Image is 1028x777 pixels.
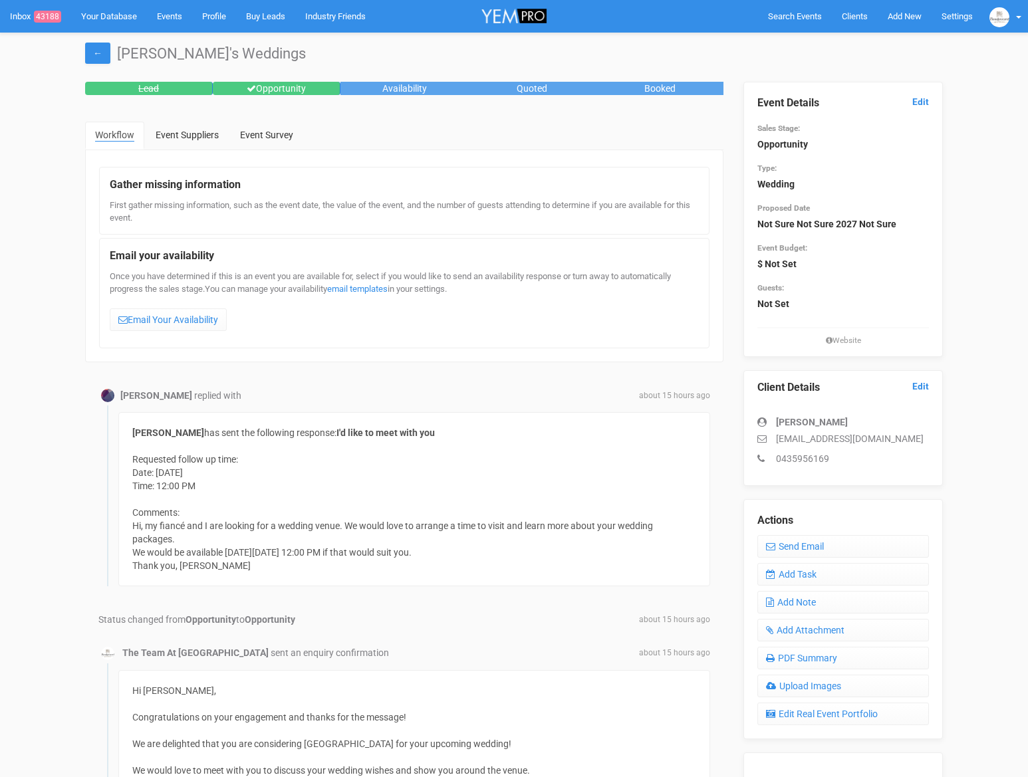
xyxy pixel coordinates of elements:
[757,283,784,292] small: Guests:
[85,122,144,150] a: Workflow
[757,675,929,697] a: Upload Images
[757,179,795,189] strong: Wedding
[757,380,929,395] legend: Client Details
[132,427,204,438] b: [PERSON_NAME]
[757,452,929,465] p: 0435956169
[639,614,710,625] span: about 15 hours ago
[336,427,435,438] b: I'd like to meet with you
[85,46,943,62] h1: [PERSON_NAME]'s Weddings
[327,284,388,294] a: email templates
[757,703,929,725] a: Edit Real Event Portfolio
[271,647,389,658] span: sent an enquiry confirmation
[146,122,229,148] a: Event Suppliers
[118,412,710,586] div: has sent the following response: Requested follow up time: Date: [DATE] Time: 12:00 PM Comments: ...
[757,96,929,111] legend: Event Details
[776,417,848,427] strong: [PERSON_NAME]
[842,11,868,21] span: Clients
[110,249,699,264] legend: Email your availability
[213,82,340,95] div: Opportunity
[757,591,929,613] a: Add Note
[757,298,789,309] strong: Not Set
[110,177,699,193] legend: Gather missing information
[757,139,808,150] strong: Opportunity
[639,647,710,659] span: about 15 hours ago
[912,380,929,393] a: Edit
[989,7,1009,27] img: BGLogo.jpg
[110,308,227,331] a: Email Your Availability
[596,82,723,95] div: Booked
[122,647,269,658] strong: The Team At [GEOGRAPHIC_DATA]
[757,203,810,213] small: Proposed Date
[340,82,468,95] div: Availability
[468,82,596,95] div: Quoted
[757,513,929,528] legend: Actions
[186,614,236,625] strong: Opportunity
[85,82,213,95] div: Lead
[757,563,929,586] a: Add Task
[230,122,303,148] a: Event Survey
[34,11,61,23] span: 43188
[98,614,295,625] span: Status changed from to
[757,243,807,253] small: Event Budget:
[757,432,929,445] p: [EMAIL_ADDRESS][DOMAIN_NAME]
[757,535,929,558] a: Send Email
[757,124,800,133] small: Sales Stage:
[639,390,710,401] span: about 15 hours ago
[101,647,114,660] img: BGLogo.jpg
[205,284,447,294] span: You can manage your availability in your settings.
[757,259,797,269] strong: $ Not Set
[110,271,699,338] div: Once you have determined if this is an event you are available for, select if you would like to s...
[110,199,699,224] div: First gather missing information, such as the event date, the value of the event, and the number ...
[101,389,114,402] img: Profile Image
[194,390,241,401] span: replied with
[757,619,929,641] a: Add Attachment
[120,390,192,401] strong: [PERSON_NAME]
[757,164,777,173] small: Type:
[757,647,929,669] a: PDF Summary
[912,96,929,108] a: Edit
[245,614,295,625] strong: Opportunity
[757,335,929,346] small: Website
[85,43,110,64] a: ←
[757,219,896,229] strong: Not Sure Not Sure 2027 Not Sure
[888,11,922,21] span: Add New
[768,11,822,21] span: Search Events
